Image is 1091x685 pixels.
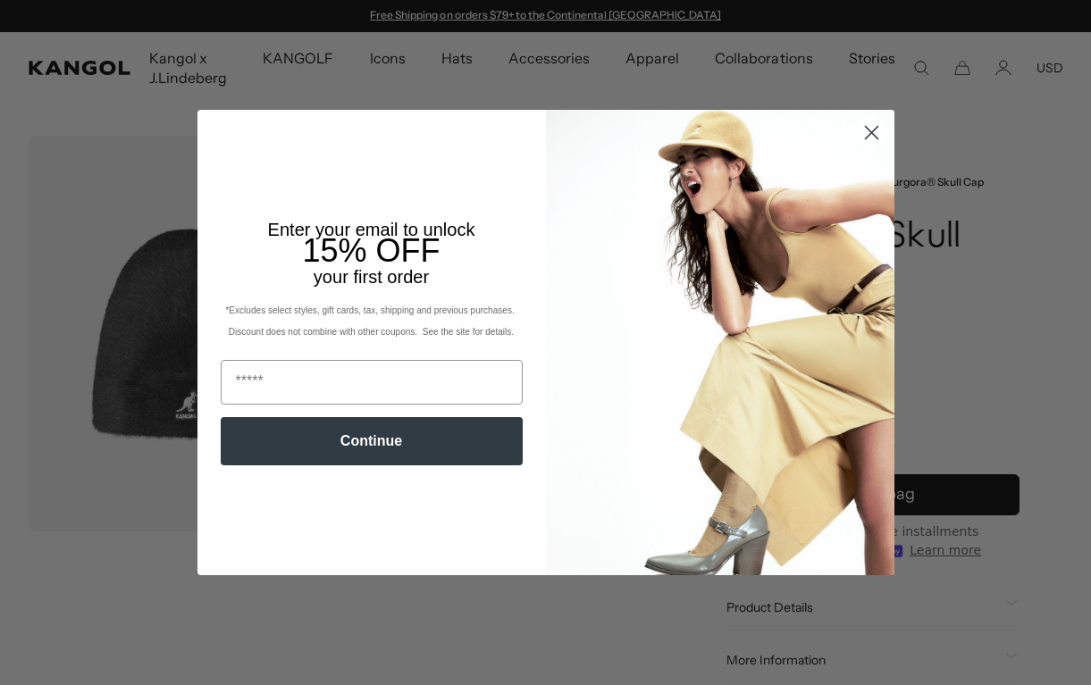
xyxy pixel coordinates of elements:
[314,267,429,287] span: your first order
[546,110,894,574] img: 93be19ad-e773-4382-80b9-c9d740c9197f.jpeg
[221,360,523,405] input: Email
[221,417,523,465] button: Continue
[268,220,475,239] span: Enter your email to unlock
[856,117,887,148] button: Close dialog
[302,232,440,269] span: 15% OFF
[225,305,516,337] span: *Excludes select styles, gift cards, tax, shipping and previous purchases. Discount does not comb...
